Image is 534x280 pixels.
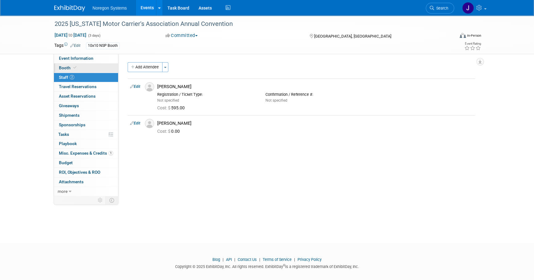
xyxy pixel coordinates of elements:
[314,34,391,39] span: [GEOGRAPHIC_DATA], [GEOGRAPHIC_DATA]
[163,32,200,39] button: Committed
[54,42,80,49] td: Tags
[59,56,93,61] span: Event Information
[145,82,154,91] img: Associate-Profile-5.png
[157,129,182,134] span: 0.00
[54,73,118,82] a: Staff2
[59,151,113,156] span: Misc. Expenses & Credits
[157,92,256,97] div: Registration / Ticket Type:
[59,113,80,118] span: Shipments
[92,6,127,10] span: Noregon Systems
[54,130,118,139] a: Tasks
[59,75,74,80] span: Staff
[73,66,76,69] i: Booth reservation complete
[54,111,118,120] a: Shipments
[59,103,79,108] span: Giveaways
[109,151,113,156] span: 1
[70,43,80,48] a: Edit
[258,257,262,262] span: |
[86,43,120,49] div: 10x10 NSP Booth
[54,63,118,73] a: Booth
[59,160,73,165] span: Budget
[462,2,474,14] img: Johana Gil
[283,264,285,267] sup: ®
[434,6,448,10] span: Search
[212,257,220,262] a: Blog
[233,257,237,262] span: |
[265,98,287,103] span: Not specified
[59,141,77,146] span: Playbook
[157,105,171,110] span: Cost: $
[54,92,118,101] a: Asset Reservations
[88,34,101,38] span: (3 days)
[54,158,118,168] a: Budget
[59,65,78,70] span: Booth
[54,101,118,111] a: Giveaways
[54,149,118,158] a: Misc. Expenses & Credits1
[130,84,140,89] a: Edit
[54,32,87,38] span: [DATE] [DATE]
[221,257,225,262] span: |
[145,119,154,128] img: Associate-Profile-5.png
[54,5,85,11] img: ExhibitDay
[130,121,140,125] a: Edit
[58,189,68,194] span: more
[54,168,118,177] a: ROI, Objectives & ROO
[54,54,118,63] a: Event Information
[293,257,297,262] span: |
[58,132,69,137] span: Tasks
[157,129,171,134] span: Cost: $
[298,257,322,262] a: Privacy Policy
[157,105,187,110] span: 595.00
[464,42,481,45] div: Event Rating
[54,120,118,130] a: Sponsorships
[54,187,118,196] a: more
[157,120,473,126] div: [PERSON_NAME]
[54,82,118,91] a: Travel Reservations
[52,18,445,30] div: 2025 [US_STATE] Motor Carrier's Association Annual Convention
[59,94,96,99] span: Asset Reservations
[59,84,97,89] span: Travel Reservations
[59,170,100,175] span: ROI, Objectives & ROO
[157,84,473,90] div: [PERSON_NAME]
[467,33,481,38] div: In-Person
[157,98,179,103] span: Not specified
[106,196,118,204] td: Toggle Event Tabs
[226,257,232,262] a: API
[70,75,74,79] span: 2
[54,177,118,187] a: Attachments
[95,196,106,204] td: Personalize Event Tab Strip
[263,257,292,262] a: Terms of Service
[460,33,466,38] img: Format-Inperson.png
[238,257,257,262] a: Contact Us
[54,139,118,148] a: Playbook
[265,92,364,97] div: Confirmation / Reference #:
[68,33,73,38] span: to
[59,122,85,127] span: Sponsorships
[418,32,481,41] div: Event Format
[426,3,454,14] a: Search
[59,179,84,184] span: Attachments
[128,62,162,72] button: Add Attendee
